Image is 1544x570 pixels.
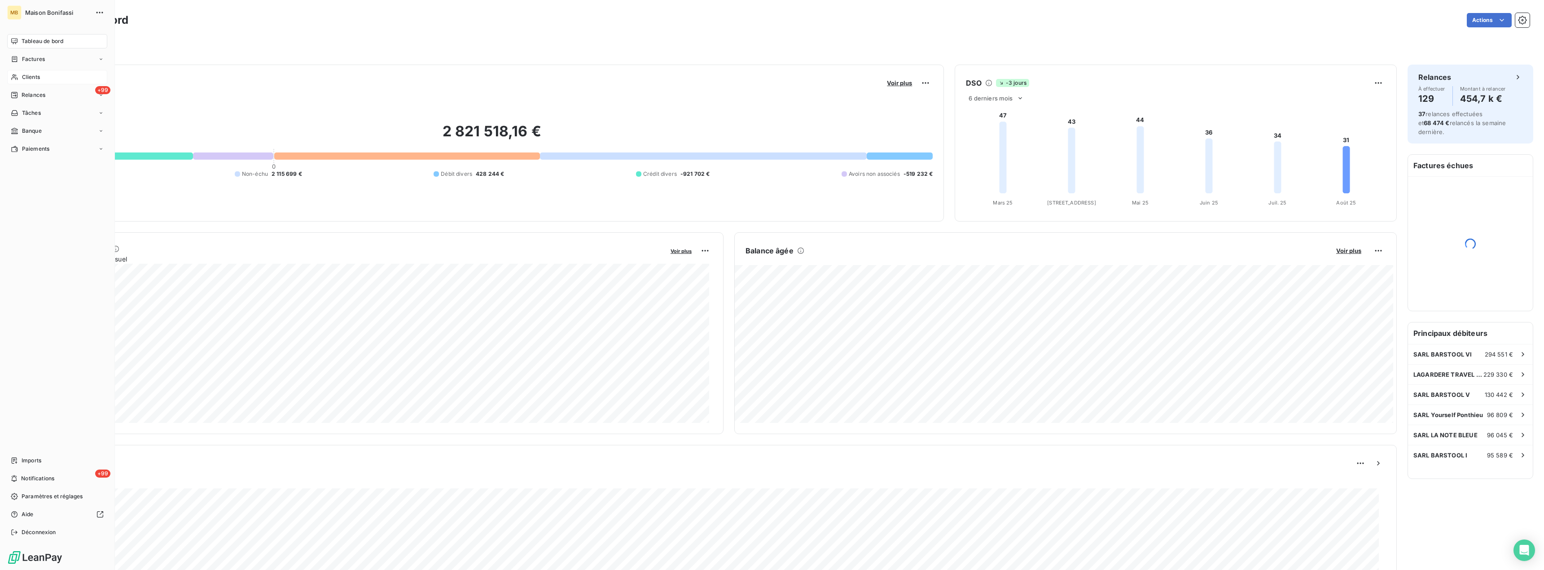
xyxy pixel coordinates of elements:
[966,78,981,88] h6: DSO
[1132,200,1149,206] tspan: Mai 25
[887,79,912,87] span: Voir plus
[1424,119,1449,126] span: 68 474 €
[1413,391,1470,398] span: SARL BARSTOOL V
[1408,155,1533,176] h6: Factures échues
[7,88,107,102] a: +99Relances
[1460,86,1506,91] span: Montant à relancer
[993,200,1013,206] tspan: Mars 25
[1413,431,1478,439] span: SARL LA NOTE BLEUE
[1418,72,1451,83] h6: Relances
[95,86,110,94] span: +99
[1413,371,1483,378] span: LAGARDERE TRAVEL RETAIL [GEOGRAPHIC_DATA]
[1408,322,1533,344] h6: Principaux débiteurs
[904,170,933,178] span: -519 232 €
[996,79,1029,87] span: -3 jours
[1483,371,1513,378] span: 229 330 €
[272,163,276,170] span: 0
[242,170,268,178] span: Non-échu
[22,510,34,518] span: Aide
[7,52,107,66] a: Factures
[1413,351,1472,358] span: SARL BARSTOOL VI
[1467,13,1512,27] button: Actions
[1460,91,1506,106] h4: 454,7 k €
[884,79,915,87] button: Voir plus
[95,470,110,478] span: +99
[25,9,90,16] span: Maison Bonifassi
[1418,110,1506,135] span: relances effectuées et relancés la semaine dernière.
[1485,351,1513,358] span: 294 551 €
[21,474,54,483] span: Notifications
[1413,452,1467,459] span: SARL BARSTOOL I
[1487,411,1513,418] span: 96 809 €
[643,170,677,178] span: Crédit divers
[22,528,56,536] span: Déconnexion
[51,122,933,149] h2: 2 821 518,16 €
[22,492,83,500] span: Paramètres et réglages
[22,145,49,153] span: Paiements
[22,91,45,99] span: Relances
[1418,110,1426,117] span: 37
[969,95,1013,102] span: 6 derniers mois
[1333,247,1364,255] button: Voir plus
[1513,540,1535,561] div: Open Intercom Messenger
[7,142,107,156] a: Paiements
[7,507,107,522] a: Aide
[441,170,472,178] span: Débit divers
[7,124,107,138] a: Banque
[671,248,692,254] span: Voir plus
[668,247,694,255] button: Voir plus
[22,55,45,63] span: Factures
[7,106,107,120] a: Tâches
[22,457,41,465] span: Imports
[746,245,794,256] h6: Balance âgée
[1418,91,1445,106] h4: 129
[1200,200,1218,206] tspan: Juin 25
[1413,411,1483,418] span: SARL Yourself Ponthieu
[1485,391,1513,398] span: 130 442 €
[272,170,302,178] span: 2 115 699 €
[1418,86,1445,91] span: À effectuer
[22,37,63,45] span: Tableau de bord
[1048,200,1096,206] tspan: [STREET_ADDRESS]
[22,109,41,117] span: Tâches
[849,170,900,178] span: Avoirs non associés
[1336,247,1361,254] span: Voir plus
[1337,200,1356,206] tspan: Août 25
[51,254,664,264] span: Chiffre d'affaires mensuel
[476,170,504,178] span: 428 244 €
[22,73,40,81] span: Clients
[1487,431,1513,439] span: 96 045 €
[7,70,107,84] a: Clients
[7,489,107,504] a: Paramètres et réglages
[7,453,107,468] a: Imports
[680,170,710,178] span: -921 702 €
[7,550,63,565] img: Logo LeanPay
[7,5,22,20] div: MB
[22,127,42,135] span: Banque
[1269,200,1287,206] tspan: Juil. 25
[1487,452,1513,459] span: 95 589 €
[7,34,107,48] a: Tableau de bord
